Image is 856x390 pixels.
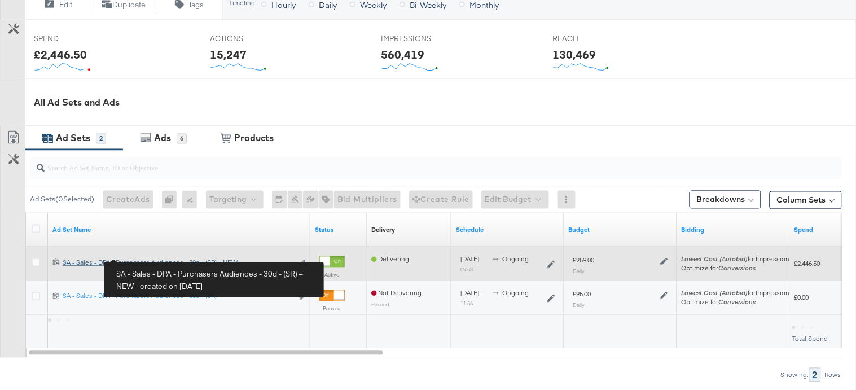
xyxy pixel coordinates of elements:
[162,191,182,209] div: 0
[573,257,595,266] div: £259.00
[794,293,842,302] span: £0.00
[63,292,293,301] div: SA - Sales - DPA - Purchasers Audiences - 30d - (SR)
[34,46,87,63] div: £2,446.50
[460,289,479,297] span: [DATE]
[780,371,809,379] div: Showing:
[552,46,596,63] div: 130,469
[682,226,785,235] a: Shows your bid and optimisation settings for this Ad Set.
[177,134,187,144] div: 6
[381,33,466,44] span: IMPRESSIONS
[682,298,793,307] div: Optimize for
[381,46,425,63] div: 560,419
[460,255,479,264] span: [DATE]
[719,298,756,306] em: Conversions
[315,226,362,235] a: Shows the current state of your Ad Set.
[552,33,637,44] span: REACH
[210,46,247,63] div: 15,247
[319,271,345,279] label: Active
[154,132,171,145] div: Ads
[682,289,793,297] span: for Impressions
[824,371,842,379] div: Rows
[56,132,90,145] div: Ad Sets
[569,226,673,235] a: Shows the current budget of Ad Set.
[96,134,106,144] div: 2
[319,305,345,313] label: Paused
[502,289,529,297] span: ongoing
[573,291,591,300] div: £95.00
[371,226,395,235] div: Delivery
[770,191,842,209] button: Column Sets
[234,132,274,145] div: Products
[460,300,473,307] sub: 11:56
[456,226,560,235] a: Shows when your Ad Set is scheduled to deliver.
[63,292,293,304] a: SA - Sales - DPA - Purchasers Audiences - 30d - (SR)
[45,152,769,174] input: Search Ad Set Name, ID or Objective
[34,96,856,109] div: All Ad Sets and Ads
[52,226,306,235] a: Your Ad Set name.
[502,255,529,264] span: ongoing
[573,268,585,275] sub: Daily
[682,255,793,264] span: for Impressions
[371,226,395,235] a: Reflects the ability of your Ad Set to achieve delivery based on ad states, schedule and budget.
[682,255,748,264] em: Lowest Cost (Autobid)
[34,33,118,44] span: SPEND
[793,335,828,343] span: Total Spend
[794,260,842,268] span: £2,446.50
[719,264,756,273] em: Conversions
[682,264,793,273] div: Optimize for
[682,289,748,297] em: Lowest Cost (Autobid)
[809,368,821,382] div: 2
[210,33,295,44] span: ACTIONS
[63,258,293,270] a: SA - Sales - DPA - Purchasers Audiences - 30d - (SR) – NEW
[690,191,761,209] button: Breakdowns
[30,195,94,205] div: Ad Sets ( 0 Selected)
[371,255,409,264] span: Delivering
[63,258,293,268] div: SA - Sales - DPA - Purchasers Audiences - 30d - (SR) – NEW
[573,302,585,309] sub: Daily
[371,289,422,297] span: Not Delivering
[460,266,473,273] sub: 09:58
[371,301,389,308] sub: Paused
